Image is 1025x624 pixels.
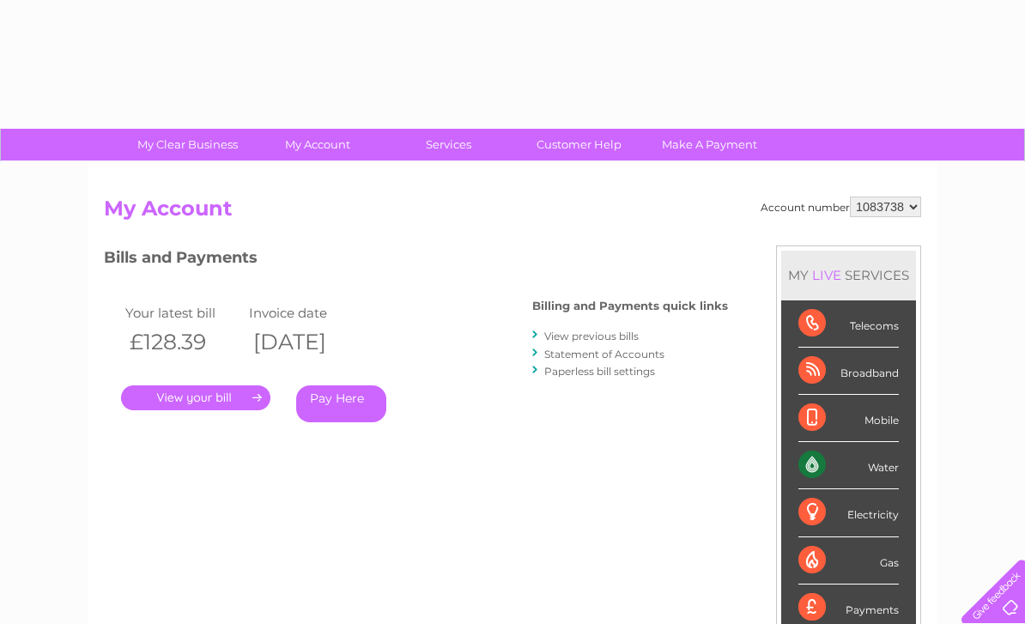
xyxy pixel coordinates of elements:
div: Telecoms [798,300,899,348]
div: LIVE [809,267,845,283]
h4: Billing and Payments quick links [532,300,728,312]
a: Statement of Accounts [544,348,664,360]
td: Your latest bill [121,301,245,324]
a: Make A Payment [639,129,780,161]
a: My Clear Business [117,129,258,161]
div: Electricity [798,489,899,536]
div: Water [798,442,899,489]
a: View previous bills [544,330,639,342]
a: Paperless bill settings [544,365,655,378]
a: Services [378,129,519,161]
div: Mobile [798,395,899,442]
div: Gas [798,537,899,585]
th: [DATE] [245,324,368,360]
h3: Bills and Payments [104,245,728,276]
h2: My Account [104,197,921,229]
div: Account number [761,197,921,217]
div: Broadband [798,348,899,395]
a: Customer Help [508,129,650,161]
div: MY SERVICES [781,251,916,300]
td: Invoice date [245,301,368,324]
a: . [121,385,270,410]
a: My Account [247,129,389,161]
th: £128.39 [121,324,245,360]
a: Pay Here [296,385,386,422]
